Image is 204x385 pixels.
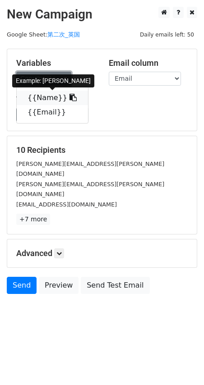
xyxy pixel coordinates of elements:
small: Google Sheet: [7,31,80,38]
h5: 10 Recipients [16,145,188,155]
a: {{Name}} [17,91,88,105]
a: {{Email}} [17,105,88,119]
a: Daily emails left: 50 [137,31,197,38]
div: Example: [PERSON_NAME] [12,74,94,87]
iframe: Chat Widget [159,342,204,385]
div: 聊天小组件 [159,342,204,385]
h2: New Campaign [7,7,197,22]
h5: Email column [109,58,188,68]
a: Send Test Email [81,277,149,294]
small: [PERSON_NAME][EMAIL_ADDRESS][PERSON_NAME][DOMAIN_NAME] [16,160,164,178]
a: Send [7,277,37,294]
span: Daily emails left: 50 [137,30,197,40]
a: +7 more [16,214,50,225]
small: [PERSON_NAME][EMAIL_ADDRESS][PERSON_NAME][DOMAIN_NAME] [16,181,164,198]
a: 第二次_英国 [47,31,79,38]
h5: Variables [16,58,95,68]
h5: Advanced [16,248,188,258]
a: Preview [39,277,79,294]
small: [EMAIL_ADDRESS][DOMAIN_NAME] [16,201,117,208]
